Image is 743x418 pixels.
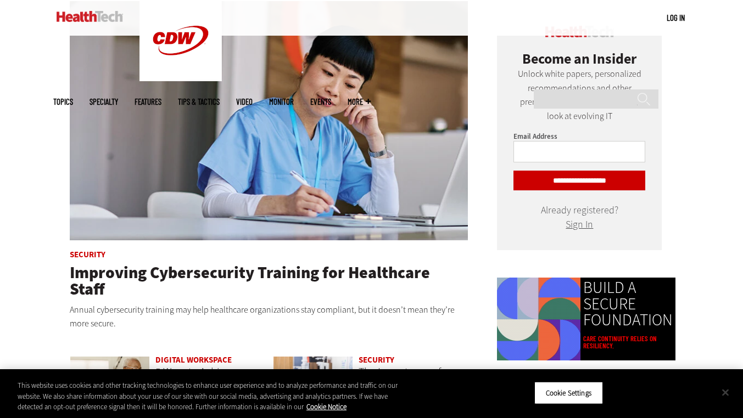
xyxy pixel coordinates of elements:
[269,98,294,106] a: MonITor
[348,98,371,106] span: More
[70,262,430,300] a: Improving Cybersecurity Training for Healthcare Staff
[566,218,593,231] a: Sign In
[236,98,253,106] a: Video
[18,380,409,413] div: This website uses cookies and other tracking technologies to enhance user experience and to analy...
[513,67,645,123] p: Unlock white papers, personalized recommendations and other premium content for an in-depth look ...
[135,98,161,106] a: Features
[667,12,685,24] div: User menu
[534,381,603,404] button: Cookie Settings
[70,356,150,417] img: Networking Solutions for Senior Living
[513,207,645,228] div: Already registered?
[155,354,232,365] a: Digital Workspace
[513,132,557,141] label: Email Address
[359,354,394,365] a: Security
[497,278,580,361] img: Colorful animated shapes
[57,11,123,22] img: Home
[178,98,220,106] a: Tips & Tactics
[70,303,468,331] p: Annual cybersecurity training may help healthcare organizations stay compliant, but it doesn’t me...
[53,98,73,106] span: Topics
[70,249,105,260] a: Security
[310,98,331,106] a: Events
[70,1,468,240] img: nurse studying on computer
[713,380,738,404] button: Close
[583,335,673,349] a: Care continuity relies on resiliency.
[583,280,673,328] a: BUILD A SECURE FOUNDATION
[273,356,354,417] img: Doctors reviewing tablet
[90,98,118,106] span: Specialty
[70,1,468,242] a: nurse studying on computer
[667,13,685,22] a: Log in
[139,72,222,84] a: CDW
[306,402,347,411] a: More information about your privacy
